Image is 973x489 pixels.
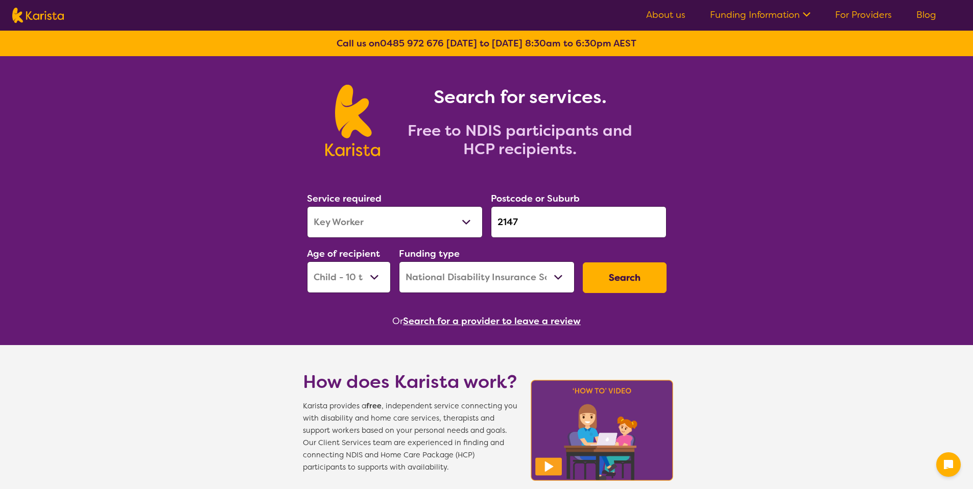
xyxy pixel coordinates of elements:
[380,37,444,50] a: 0485 972 676
[392,121,648,158] h2: Free to NDIS participants and HCP recipients.
[303,370,517,394] h1: How does Karista work?
[528,377,677,484] img: Karista video
[491,192,580,205] label: Postcode or Suburb
[403,313,581,329] button: Search for a provider to leave a review
[337,37,636,50] b: Call us on [DATE] to [DATE] 8:30am to 6:30pm AEST
[392,313,403,329] span: Or
[392,85,648,109] h1: Search for services.
[916,9,936,21] a: Blog
[325,85,380,156] img: Karista logo
[491,206,667,238] input: Type
[307,192,382,205] label: Service required
[646,9,685,21] a: About us
[303,400,517,474] span: Karista provides a , independent service connecting you with disability and home care services, t...
[583,262,667,293] button: Search
[366,401,382,411] b: free
[307,248,380,260] label: Age of recipient
[710,9,811,21] a: Funding Information
[399,248,460,260] label: Funding type
[835,9,892,21] a: For Providers
[12,8,64,23] img: Karista logo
